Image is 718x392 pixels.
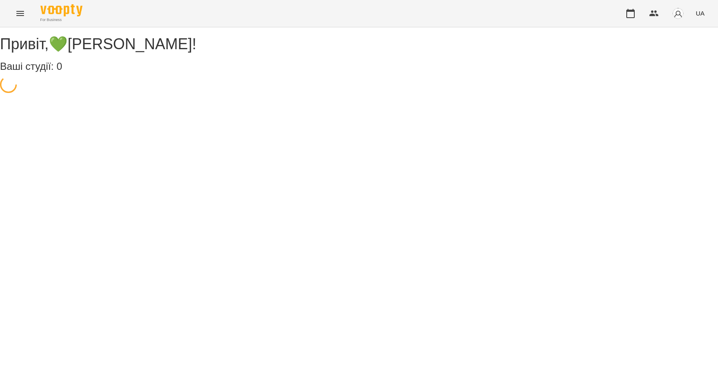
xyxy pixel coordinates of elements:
[10,3,30,24] button: Menu
[40,4,82,16] img: Voopty Logo
[56,61,62,72] span: 0
[40,17,82,23] span: For Business
[692,5,708,21] button: UA
[696,9,705,18] span: UA
[672,8,684,19] img: avatar_s.png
